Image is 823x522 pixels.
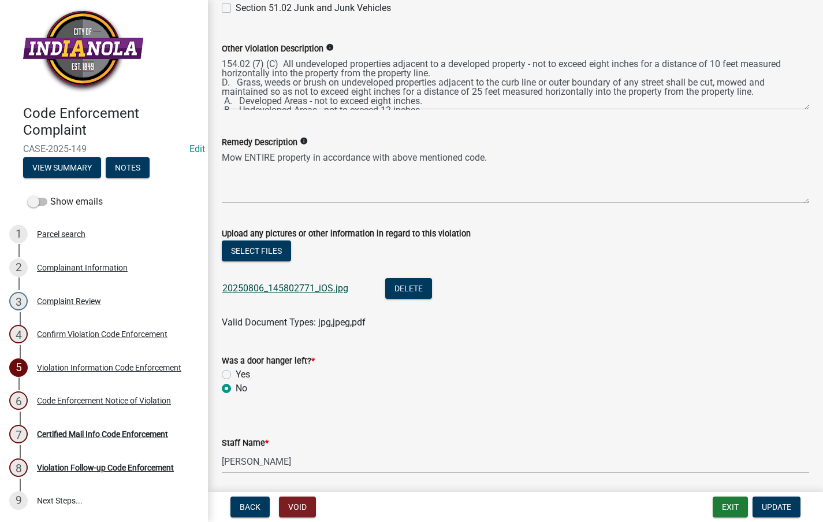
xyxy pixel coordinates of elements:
div: 1 [9,225,28,243]
button: Delete [385,278,432,299]
wm-modal-confirm: Notes [106,164,150,173]
label: Other Violation Description [222,45,323,53]
div: Complaint Review [37,297,101,305]
button: Select files [222,240,291,261]
i: info [300,137,308,145]
span: Back [240,502,260,512]
div: 6 [9,391,28,410]
button: View Summary [23,157,101,178]
label: Staff Name [222,439,269,447]
label: Was a door hanger left? [222,357,315,365]
span: Update [762,502,791,512]
wm-modal-confirm: Delete Document [385,284,432,295]
button: Update [753,497,800,517]
label: No [236,382,247,395]
div: 7 [9,425,28,443]
button: Exit [713,497,748,517]
wm-modal-confirm: Summary [23,164,101,173]
span: Valid Document Types: jpg,jpeg,pdf [222,317,366,328]
button: Void [279,497,316,517]
div: 4 [9,325,28,343]
div: 2 [9,258,28,277]
div: Complainant Information [37,264,128,272]
div: Certified Mail Info Code Enforcement [37,430,168,438]
a: Edit [189,143,205,154]
label: Remedy Description [222,139,297,147]
div: 8 [9,458,28,477]
label: Section 51.02 Junk and Junk Vehicles [236,1,391,15]
div: Confirm Violation Code Enforcement [37,330,167,338]
i: info [326,43,334,51]
div: Code Enforcement Notice of Violation [37,397,171,405]
div: Parcel search [37,230,85,238]
div: 5 [9,358,28,377]
div: Violation Information Code Enforcement [37,364,181,372]
div: 9 [9,491,28,510]
img: City of Indianola, Iowa [23,8,143,93]
div: Violation Follow-up Code Enforcement [37,464,174,472]
label: Show emails [28,195,103,209]
wm-modal-confirm: Edit Application Number [189,143,205,154]
h4: Code Enforcement Complaint [23,105,199,139]
div: 3 [9,292,28,310]
a: 20250806_145802771_iOS.jpg [222,283,348,294]
span: CASE-2025-149 [23,143,185,154]
label: Yes [236,368,250,382]
button: Notes [106,157,150,178]
button: Back [230,497,270,517]
label: Upload any pictures or other information in regard to this violation [222,230,471,238]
